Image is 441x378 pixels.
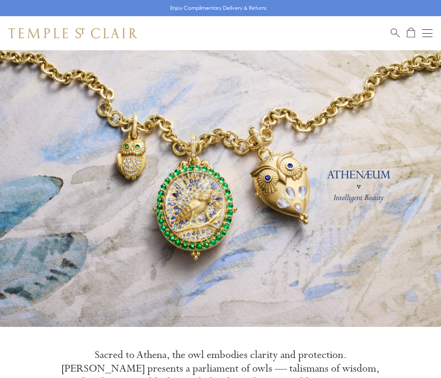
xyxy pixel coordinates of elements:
img: Temple St. Clair [9,28,137,38]
a: Open Shopping Bag [407,28,415,38]
p: Enjoy Complimentary Delivery & Returns [170,4,267,12]
a: Search [391,28,400,38]
button: Open navigation [422,28,432,38]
